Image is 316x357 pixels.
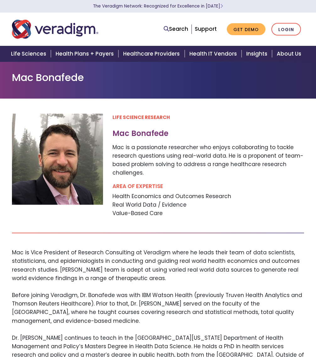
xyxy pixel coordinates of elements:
[93,3,223,9] a: The Veradigm Network: Recognized for Excellence in [DATE]Learn More
[273,46,309,62] a: About Us
[112,209,304,218] span: Value-Based Care
[227,23,265,35] a: Get Demo
[112,182,304,191] p: AREA OF EXPERTISE
[12,19,98,40] img: Veradigm logo
[112,143,304,177] p: Mac is a passionate researcher who enjoys collaborating to tackle research questions using real-w...
[195,25,217,33] a: Support
[112,114,172,121] span: Life Science Research
[164,25,188,33] a: Search
[220,3,223,9] span: Learn More
[112,201,304,209] span: Real World Data / Evidence
[112,129,304,138] h3: Mac Bonafede
[186,46,242,62] a: Health IT Vendors
[7,46,52,62] a: Life Sciences
[119,46,185,62] a: Healthcare Providers
[242,46,273,62] a: Insights
[52,46,119,62] a: Health Plans + Payers
[12,72,304,84] h1: Mac Bonafede
[271,23,301,36] a: Login
[112,192,304,201] span: Health Economics and Outcomes Research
